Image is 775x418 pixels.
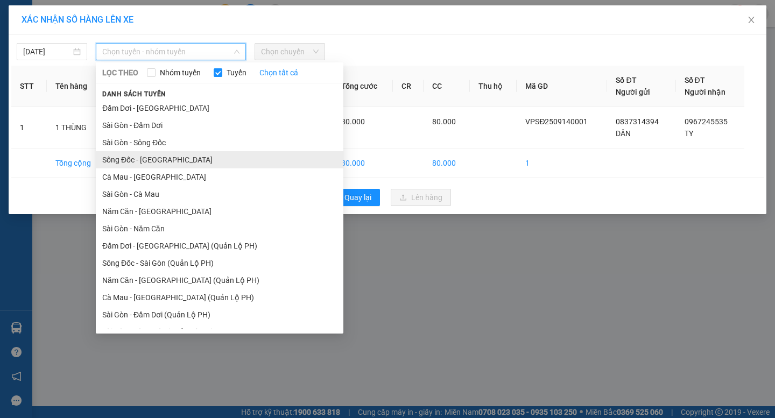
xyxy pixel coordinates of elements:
[22,15,133,25] span: XÁC NHẬN SỐ HÀNG LÊN XE
[393,66,424,107] th: CR
[156,67,205,79] span: Nhóm tuyến
[344,192,371,203] span: Quay lại
[96,151,343,168] li: Sông Đốc - [GEOGRAPHIC_DATA]
[96,237,343,254] li: Đầm Dơi - [GEOGRAPHIC_DATA] (Quản Lộ PH)
[616,129,631,138] span: DÂN
[96,289,343,306] li: Cà Mau - [GEOGRAPHIC_DATA] (Quản Lộ PH)
[616,88,650,96] span: Người gửi
[96,100,343,117] li: Đầm Dơi - [GEOGRAPHIC_DATA]
[685,129,693,138] span: TY
[685,88,725,96] span: Người nhận
[62,7,152,20] b: [PERSON_NAME]
[259,67,298,79] a: Chọn tất cả
[47,107,107,148] td: 1 THÙNG
[736,5,766,36] button: Close
[96,186,343,203] li: Sài Gòn - Cà Mau
[5,37,205,51] li: 02839.63.63.63
[96,117,343,134] li: Sài Gòn - Đầm Dơi
[96,220,343,237] li: Sài Gòn - Năm Căn
[333,148,393,178] td: 80.000
[616,76,636,84] span: Số ĐT
[5,67,129,85] b: GỬI : VP Sông Đốc
[96,306,343,323] li: Sài Gòn - Đầm Dơi (Quản Lộ PH)
[222,67,251,79] span: Tuyến
[517,148,607,178] td: 1
[96,89,173,99] span: Danh sách tuyến
[96,254,343,272] li: Sông Đốc - Sài Gòn (Quản Lộ PH)
[324,189,380,206] button: rollbackQuay lại
[102,67,138,79] span: LỌC THEO
[96,134,343,151] li: Sài Gòn - Sông Đốc
[47,148,107,178] td: Tổng cộng
[685,117,728,126] span: 0967245535
[424,148,470,178] td: 80.000
[517,66,607,107] th: Mã GD
[62,39,71,48] span: phone
[96,203,343,220] li: Năm Căn - [GEOGRAPHIC_DATA]
[747,16,756,24] span: close
[261,44,319,60] span: Chọn chuyến
[616,117,659,126] span: 0837314394
[234,48,240,55] span: down
[341,117,365,126] span: 80.000
[96,323,343,341] li: Sài Gòn - Sông Đốc (Quản Lộ PH)
[47,66,107,107] th: Tên hàng
[432,117,456,126] span: 80.000
[96,272,343,289] li: Năm Căn - [GEOGRAPHIC_DATA] (Quản Lộ PH)
[391,189,451,206] button: uploadLên hàng
[525,117,588,126] span: VPSĐ2509140001
[470,66,517,107] th: Thu hộ
[62,26,71,34] span: environment
[5,24,205,37] li: 85 [PERSON_NAME]
[11,107,47,148] td: 1
[23,46,71,58] input: 14/09/2025
[11,66,47,107] th: STT
[333,66,393,107] th: Tổng cước
[685,76,705,84] span: Số ĐT
[102,44,239,60] span: Chọn tuyến - nhóm tuyến
[424,66,470,107] th: CC
[96,168,343,186] li: Cà Mau - [GEOGRAPHIC_DATA]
